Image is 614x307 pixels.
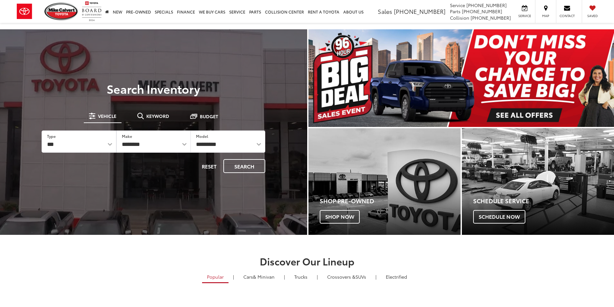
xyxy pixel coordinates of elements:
li: | [231,273,236,280]
span: Keyword [146,114,169,118]
span: Crossovers & [327,273,356,280]
li: | [374,273,378,280]
button: Search [223,159,265,173]
li: | [282,273,287,280]
span: Vehicle [98,114,116,118]
span: Parts [450,8,461,14]
button: Reset [196,159,222,173]
span: Service [517,14,532,18]
span: & Minivan [253,273,275,280]
li: | [315,273,319,280]
a: Cars [239,271,279,282]
span: Budget [200,114,218,119]
img: Mike Calvert Toyota [44,3,79,20]
div: Toyota [308,128,461,235]
h4: Schedule Service [473,198,614,204]
label: Model [196,133,208,139]
span: Sales [378,7,392,15]
a: Schedule Service Schedule Now [462,128,614,235]
span: Shop Now [320,210,360,224]
div: Toyota [462,128,614,235]
a: Popular [202,271,229,283]
a: Electrified [381,271,412,282]
label: Make [122,133,132,139]
h4: Shop Pre-Owned [320,198,461,204]
label: Type [47,133,56,139]
span: Contact [560,14,575,18]
span: Saved [585,14,599,18]
span: [PHONE_NUMBER] [394,7,445,15]
h3: Search Inventory [27,82,280,95]
span: Collision [450,14,469,21]
a: Trucks [289,271,312,282]
span: [PHONE_NUMBER] [462,8,502,14]
span: Service [450,2,465,8]
span: Schedule Now [473,210,525,224]
span: Map [539,14,553,18]
h2: Discover Our Lineup [80,256,534,266]
span: [PHONE_NUMBER] [466,2,507,8]
span: [PHONE_NUMBER] [471,14,511,21]
a: Shop Pre-Owned Shop Now [308,128,461,235]
a: SUVs [322,271,371,282]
